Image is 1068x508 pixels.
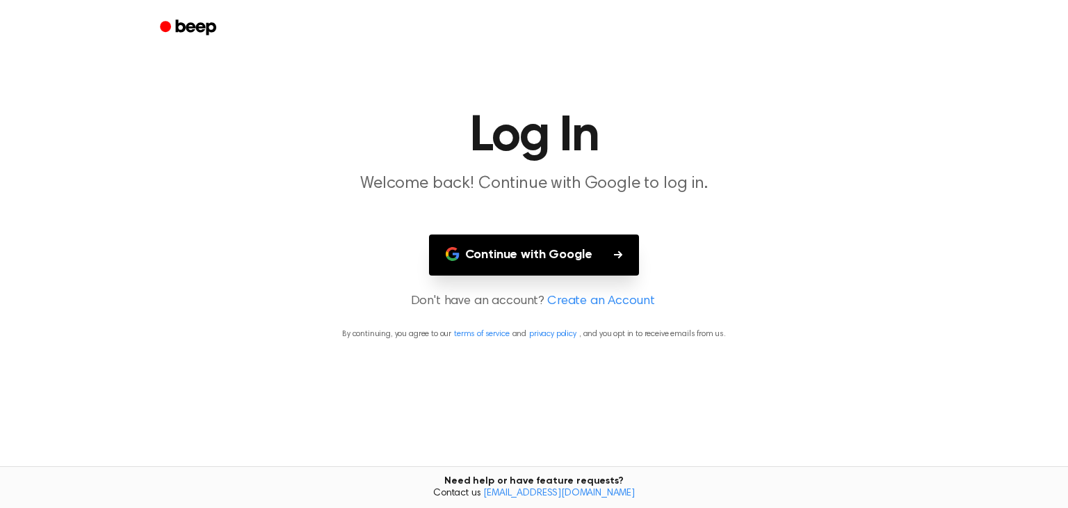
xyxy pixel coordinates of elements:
[17,292,1051,311] p: Don't have an account?
[8,488,1060,500] span: Contact us
[150,15,229,42] a: Beep
[178,111,890,161] h1: Log In
[529,330,576,338] a: privacy policy
[454,330,509,338] a: terms of service
[17,328,1051,340] p: By continuing, you agree to our and , and you opt in to receive emails from us.
[267,173,801,196] p: Welcome back! Continue with Google to log in.
[547,292,654,311] a: Create an Account
[483,489,635,498] a: [EMAIL_ADDRESS][DOMAIN_NAME]
[429,235,640,276] button: Continue with Google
